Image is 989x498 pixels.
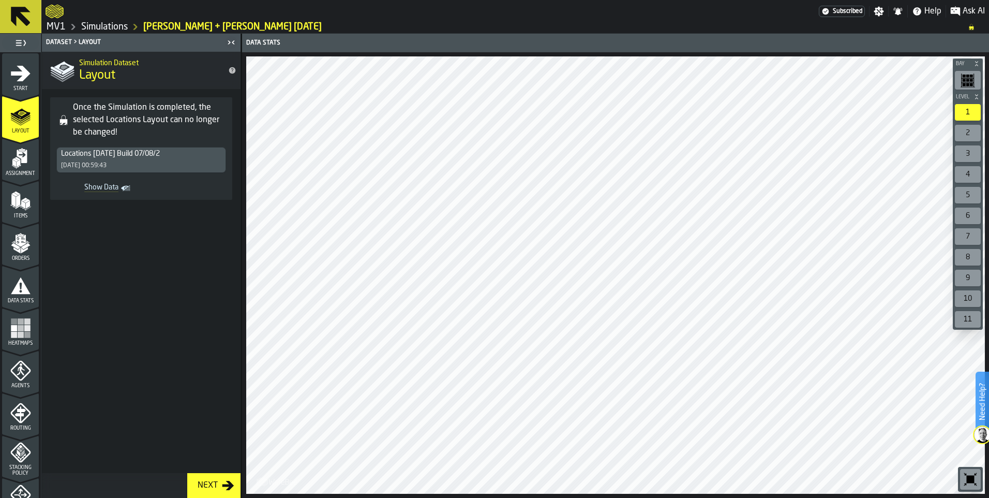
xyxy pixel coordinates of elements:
nav: Breadcrumb [46,21,985,33]
div: 1 [955,104,981,121]
label: button-toggle-Notifications [889,6,907,17]
div: DropdownMenuValue-ef4d5473-a250-49df-9f42-70568ea0186b [61,150,221,158]
span: Ask AI [963,5,985,18]
label: button-toggle-Close me [224,36,238,49]
a: link-to-/wh/i/3ccf57d1-1e0c-4a81-a3bb-c2011c5f0d50/settings/billing [819,6,865,17]
a: link-to-/wh/i/3ccf57d1-1e0c-4a81-a3bb-c2011c5f0d50 [81,21,128,33]
header: Data Stats [242,34,989,52]
div: Data Stats [244,39,617,47]
div: button-toolbar-undefined [953,288,983,309]
li: menu Routing [2,393,39,434]
span: Start [2,86,39,92]
label: button-toggle-Help [908,5,946,18]
div: Dataset > Layout [44,39,224,46]
li: menu Data Stats [2,266,39,307]
div: alert-Once the Simulation is completed, the selected Locations Layout can no longer be changed! [50,97,232,200]
div: 6 [955,208,981,224]
div: Menu Subscription [819,6,865,17]
div: button-toolbar-undefined [953,69,983,92]
li: menu Items [2,181,39,222]
span: Orders [2,256,39,261]
div: 7 [955,228,981,245]
div: title-Layout [42,52,241,89]
div: DropdownMenuValue-ef4d5473-a250-49df-9f42-70568ea0186b[DATE] 00:59:43 [56,147,226,173]
span: Help [924,5,941,18]
span: Agents [2,383,39,389]
button: button- [953,58,983,69]
span: Layout [79,67,115,84]
span: Assignment [2,171,39,177]
span: Heatmaps [2,341,39,346]
div: 4 [955,166,981,183]
div: [DATE] 00:59:43 [61,162,107,169]
span: Level [954,94,971,100]
li: menu Assignment [2,138,39,180]
div: 11 [955,311,981,328]
label: button-toggle-Toggle Full Menu [2,36,39,50]
li: menu Orders [2,223,39,265]
div: button-toolbar-undefined [953,123,983,143]
span: Subscribed [833,8,862,15]
div: button-toolbar-undefined [953,247,983,268]
li: menu Layout [2,96,39,137]
label: Need Help? [977,373,988,431]
a: link-to-/wh/i/3ccf57d1-1e0c-4a81-a3bb-c2011c5f0d50 [47,21,66,33]
button: button- [953,92,983,102]
div: button-toolbar-undefined [953,164,983,185]
div: 8 [955,249,981,266]
a: link-to-/wh/i/3ccf57d1-1e0c-4a81-a3bb-c2011c5f0d50/simulations/d2d5025c-bd1e-44fe-a0df-b4e81305891e [143,21,322,33]
div: button-toolbar-undefined [958,467,983,492]
span: Items [2,213,39,219]
h2: Sub Title [79,57,220,67]
div: button-toolbar-undefined [953,143,983,164]
span: Layout [2,128,39,134]
div: button-toolbar-undefined [953,226,983,247]
span: Stacking Policy [2,465,39,476]
div: 9 [955,270,981,286]
span: Routing [2,426,39,431]
div: button-toolbar-undefined [953,206,983,226]
div: Once the Simulation is completed, the selected Locations Layout can no longer be changed! [73,101,228,139]
a: logo-header [46,2,64,21]
span: Bay [954,61,971,67]
div: button-toolbar-undefined [953,102,983,123]
div: 3 [955,145,981,162]
header: Dataset > Layout [42,34,241,52]
li: menu Agents [2,350,39,392]
div: button-toolbar-undefined [953,268,983,288]
li: menu Heatmaps [2,308,39,349]
span: Data Stats [2,298,39,304]
div: button-toolbar-undefined [953,185,983,206]
div: 10 [955,290,981,307]
div: 5 [955,187,981,203]
div: 2 [955,125,981,141]
button: button-Next [187,473,241,498]
div: Next [193,479,222,492]
a: logo-header [248,471,307,492]
a: toggle-dataset-table-Show Data [56,181,137,196]
svg: Reset zoom and position [962,471,979,488]
li: menu Stacking Policy [2,435,39,477]
span: Show Data [61,183,118,194]
label: button-toggle-Settings [870,6,888,17]
label: button-toggle-Ask AI [946,5,989,18]
li: menu Start [2,53,39,95]
div: button-toolbar-undefined [953,309,983,330]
